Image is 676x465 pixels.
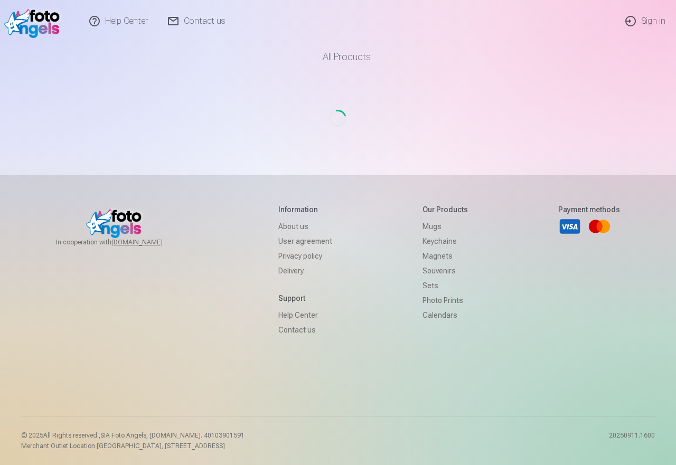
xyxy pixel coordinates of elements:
a: [DOMAIN_NAME] [111,238,188,246]
a: Mastercard [588,215,611,238]
p: 20250911.1600 [609,431,655,450]
a: Magnets [422,249,468,263]
a: Privacy policy [278,249,332,263]
a: Photo prints [422,293,468,308]
p: © 2025 All Rights reserved. , [21,431,245,440]
a: Contact us [278,322,332,337]
a: Help Center [278,308,332,322]
a: Souvenirs [422,263,468,278]
h5: Payment methods [558,204,620,215]
a: Visa [558,215,581,238]
a: User agreement [278,234,332,249]
a: About us [278,219,332,234]
h5: Support [278,293,332,303]
span: SIA Foto Angels, [DOMAIN_NAME]. 40103901591 [100,432,245,439]
a: All products [293,42,383,72]
img: /v1 [4,4,65,38]
a: Keychains [422,234,468,249]
h5: Information [278,204,332,215]
a: Mugs [422,219,468,234]
a: Sets [422,278,468,293]
p: Merchant Outlet Location [GEOGRAPHIC_DATA], [STREET_ADDRESS] [21,442,245,450]
span: In cooperation with [56,238,188,246]
a: Calendars [422,308,468,322]
h5: Our products [422,204,468,215]
a: Delivery [278,263,332,278]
